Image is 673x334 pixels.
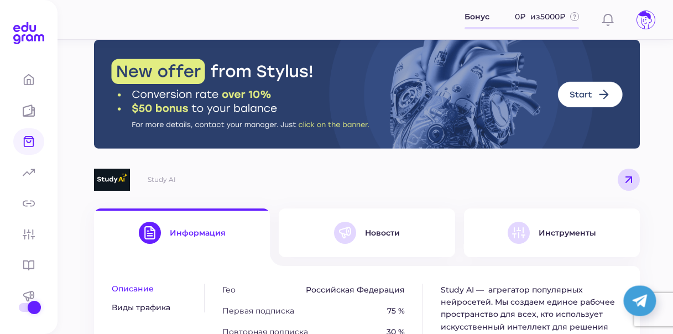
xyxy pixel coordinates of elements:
img: Stylus Banner [94,40,640,149]
button: Виды трафика [112,302,193,312]
div: Российская Федерация [306,284,405,296]
div: 75 % [387,305,405,317]
div: Гео [222,284,236,296]
div: Study AI [148,175,176,184]
span: Бонус [465,11,489,23]
button: Описание [112,284,193,294]
div: Информация [170,228,226,238]
span: 0 ₽ из 5000 ₽ [515,11,566,23]
div: Новости [365,228,400,238]
div: Первая подписка [222,305,294,317]
div: Инструменты [539,228,596,238]
button: Инструменты [464,208,640,257]
button: Информация [94,208,270,257]
button: Новости [279,208,455,257]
